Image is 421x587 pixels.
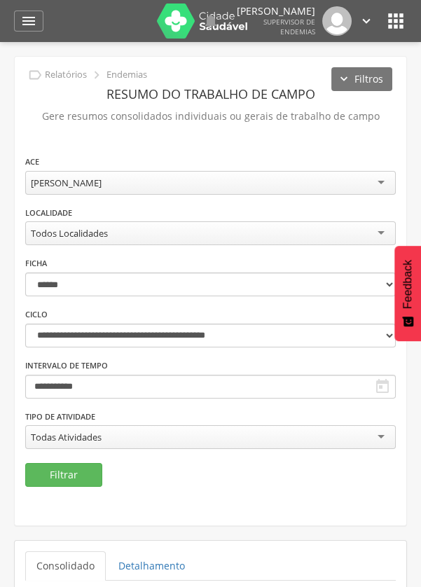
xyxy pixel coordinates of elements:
i:  [27,67,43,83]
label: Intervalo de Tempo [25,360,108,371]
i:  [374,378,391,395]
p: Gere resumos consolidados individuais ou gerais de trabalho de campo [25,106,396,126]
button: Filtros [331,67,392,91]
a:  [359,6,374,36]
a: Consolidado [25,551,106,581]
i:  [359,13,374,29]
a: Detalhamento [107,551,196,581]
label: Tipo de Atividade [25,411,95,422]
button: Filtrar [25,463,102,487]
label: Localidade [25,207,72,219]
i:  [385,10,407,32]
i:  [202,13,219,29]
label: Ciclo [25,309,48,320]
label: Ficha [25,258,47,269]
span: Feedback [401,260,414,309]
i:  [20,13,37,29]
header: Resumo do Trabalho de Campo [25,81,396,106]
label: ACE [25,156,39,167]
span: Supervisor de Endemias [263,17,315,36]
a:  [14,11,43,32]
div: [PERSON_NAME] [31,177,102,189]
div: Todos Localidades [31,227,108,240]
a:  [202,6,219,36]
p: Relatórios [45,69,87,81]
button: Feedback - Mostrar pesquisa [394,246,421,341]
div: Todas Atividades [31,431,102,443]
p: Endemias [106,69,147,81]
p: [PERSON_NAME] [237,6,315,16]
i:  [89,67,104,83]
